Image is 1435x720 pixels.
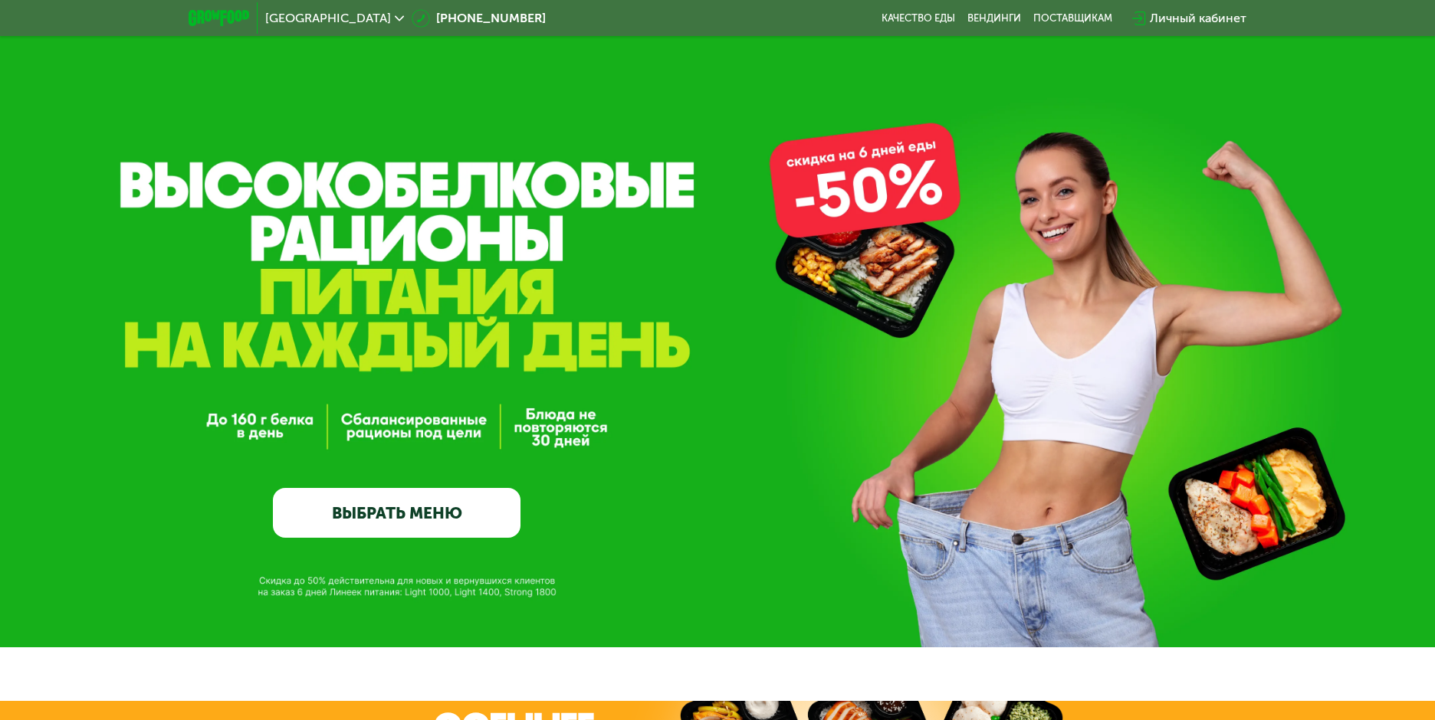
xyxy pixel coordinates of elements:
[1033,12,1112,25] div: поставщикам
[882,12,955,25] a: Качество еды
[265,12,391,25] span: [GEOGRAPHIC_DATA]
[412,9,546,28] a: [PHONE_NUMBER]
[273,488,521,538] a: ВЫБРАТЬ МЕНЮ
[967,12,1021,25] a: Вендинги
[1150,9,1246,28] div: Личный кабинет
